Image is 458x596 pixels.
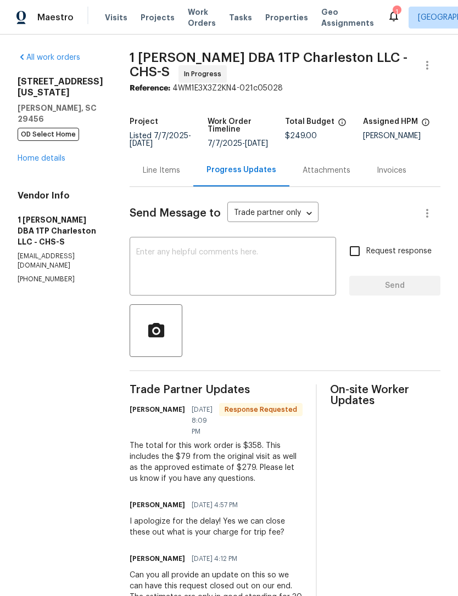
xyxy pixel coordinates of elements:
span: Response Requested [220,404,301,415]
span: - [130,132,191,147]
h5: 1 [PERSON_NAME] DBA 1TP Charleston LLC - CHS-S [18,214,103,247]
span: Send Message to [130,208,221,219]
span: [DATE] 8:09 PM [192,404,213,437]
h5: [PERSON_NAME], SC 29456 [18,103,103,124]
span: OD Select Home [18,128,79,141]
h2: [STREET_ADDRESS][US_STATE] [18,76,103,98]
span: Request response [366,246,432,257]
span: Visits [105,12,127,23]
span: Trade Partner Updates [130,384,303,395]
h6: [PERSON_NAME] [130,553,185,564]
div: Attachments [303,165,350,176]
h4: Vendor Info [18,190,103,201]
div: 4WM1E3X3Z2KN4-021c05028 [130,83,440,94]
b: Reference: [130,84,170,92]
span: Work Orders [188,7,216,29]
span: - [208,140,268,147]
span: Projects [141,12,175,23]
p: [PHONE_NUMBER] [18,275,103,284]
span: [DATE] 4:12 PM [192,553,237,564]
span: The total cost of line items that have been proposed by Opendoor. This sum includes line items th... [338,118,347,132]
span: Tasks [229,14,252,21]
span: On-site Worker Updates [330,384,440,406]
span: Geo Assignments [321,7,374,29]
span: Properties [265,12,308,23]
span: Listed [130,132,191,147]
span: The hpm assigned to this work order. [421,118,430,132]
h5: Project [130,118,158,126]
span: 7/7/2025 [154,132,188,140]
span: [DATE] [245,140,268,147]
h6: [PERSON_NAME] [130,499,185,510]
h5: Total Budget [285,118,334,126]
a: Home details [18,155,65,162]
div: [PERSON_NAME] [363,132,441,140]
span: In Progress [184,69,226,80]
span: [DATE] [130,140,153,147]
div: I apologize for the delay! Yes we can close these out what is your charge for trip fee? [130,516,303,538]
h5: Work Order Timeline [208,118,286,133]
span: 7/7/2025 [208,140,242,147]
h6: [PERSON_NAME] [130,404,185,415]
div: Invoices [377,165,406,176]
div: Trade partner only [227,205,319,223]
span: [DATE] 4:57 PM [192,499,238,510]
div: 1 [393,7,400,18]
span: 1 [PERSON_NAME] DBA 1TP Charleston LLC - CHS-S [130,51,407,78]
div: The total for this work order is $358. This includes the $79 from the original visit as well as t... [130,440,303,484]
a: All work orders [18,54,80,61]
span: $249.00 [285,132,317,140]
div: Progress Updates [206,164,276,175]
span: Maestro [37,12,74,23]
p: [EMAIL_ADDRESS][DOMAIN_NAME] [18,252,103,270]
h5: Assigned HPM [363,118,418,126]
div: Line Items [143,165,180,176]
